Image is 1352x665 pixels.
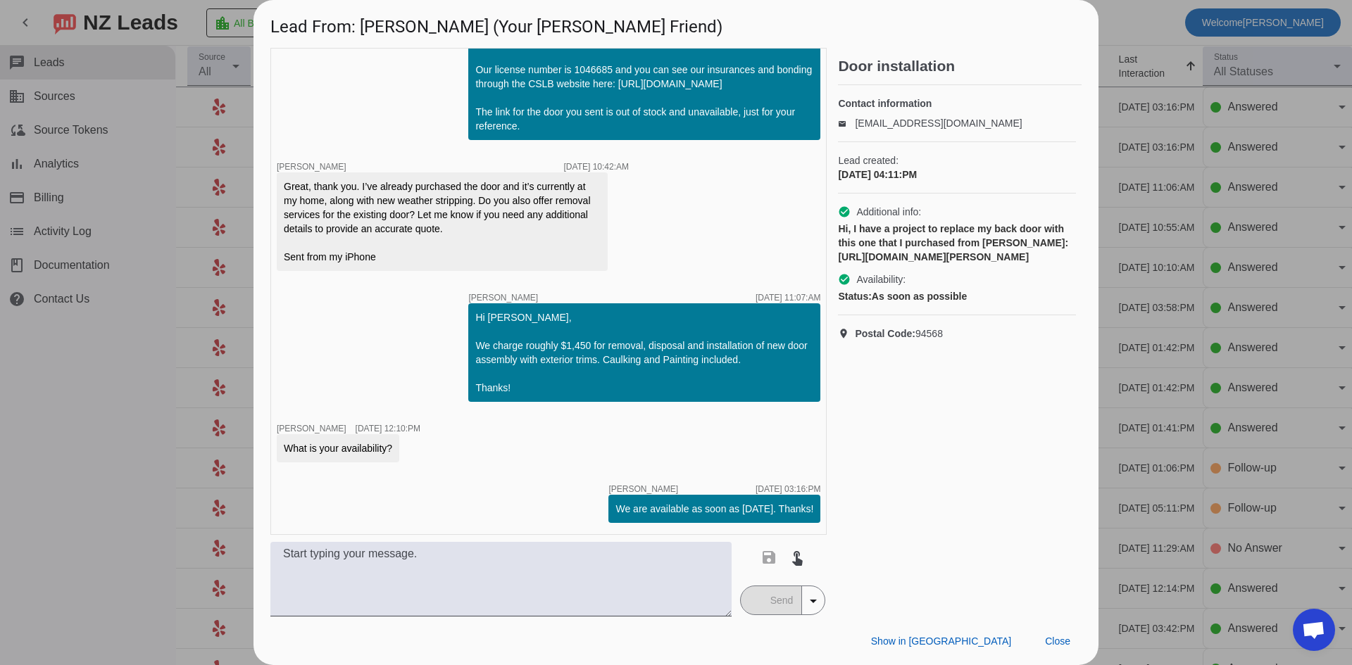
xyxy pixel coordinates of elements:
[838,59,1082,73] h2: Door installation
[1293,609,1335,651] div: Open chat
[1034,628,1082,654] button: Close
[838,167,1076,182] div: [DATE] 04:11:PM
[838,96,1076,110] h4: Contact information
[838,222,1076,264] div: Hi, I have a project to replace my back door with this one that I purchased from [PERSON_NAME]: [...
[475,310,813,395] div: Hi [PERSON_NAME], We charge roughly $1,450 for removal, disposal and installation of new door ass...
[468,293,538,302] span: [PERSON_NAME]
[838,289,1076,303] div: As soon as possible
[856,205,921,219] span: Additional info:
[277,162,346,172] span: [PERSON_NAME]
[608,485,678,493] span: [PERSON_NAME]
[756,293,820,302] div: [DATE] 11:07:AM
[838,291,871,302] strong: Status:
[855,328,915,339] strong: Postal Code:
[277,424,346,433] span: [PERSON_NAME]
[1045,635,1070,647] span: Close
[615,502,813,516] div: We are available as soon as [DATE]. Thanks!
[871,635,1011,647] span: Show in [GEOGRAPHIC_DATA]
[838,120,855,127] mat-icon: email
[475,34,813,133] div: Hi [PERSON_NAME], Our license number is 1046685 and you can see our insurances and bonding throug...
[284,179,601,264] div: Great, thank you. I’ve already purchased the door and it’s currently at my home, along with new w...
[805,593,822,609] mat-icon: arrow_drop_down
[284,441,392,455] div: What is your availability?
[838,328,855,339] mat-icon: location_on
[838,273,851,286] mat-icon: check_circle
[855,118,1022,129] a: [EMAIL_ADDRESS][DOMAIN_NAME]
[860,628,1022,654] button: Show in [GEOGRAPHIC_DATA]
[855,327,943,341] span: 94568
[838,205,851,218] mat-icon: check_circle
[789,549,806,566] mat-icon: touch_app
[564,163,629,171] div: [DATE] 10:42:AM
[756,485,820,493] div: [DATE] 03:16:PM
[856,272,906,286] span: Availability:
[838,153,1076,167] span: Lead created:
[356,424,420,433] div: [DATE] 12:10:PM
